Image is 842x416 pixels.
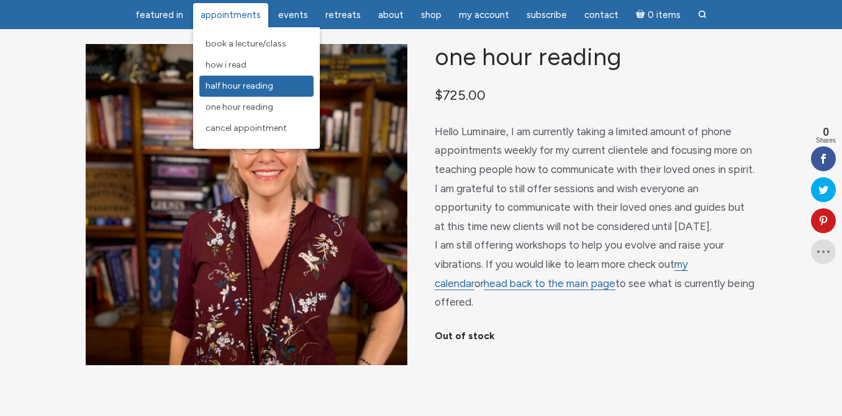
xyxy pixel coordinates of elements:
[271,3,315,27] a: Events
[206,81,273,91] span: Half Hour Reading
[86,44,407,365] img: One Hour Reading
[519,3,574,27] a: Subscribe
[459,9,509,20] span: My Account
[451,3,517,27] a: My Account
[199,55,314,76] a: How I Read
[378,9,404,20] span: About
[371,3,411,27] a: About
[206,60,247,70] span: How I Read
[435,327,756,346] p: Out of stock
[435,258,688,290] a: my calendar
[193,3,268,27] a: Appointments
[636,9,648,20] i: Cart
[421,9,441,20] span: Shop
[199,97,314,118] a: One Hour Reading
[816,138,836,144] span: Shares
[435,87,486,103] bdi: 725.00
[584,9,618,20] span: Contact
[484,277,615,290] a: head back to the main page
[577,3,626,27] a: Contact
[816,126,836,138] span: 0
[199,118,314,139] a: Cancel Appointment
[628,2,688,27] a: Cart0 items
[278,9,308,20] span: Events
[135,9,183,20] span: featured in
[128,3,191,27] a: featured in
[199,76,314,97] a: Half Hour Reading
[435,44,756,71] h1: One Hour Reading
[435,87,443,103] span: $
[199,33,314,55] a: Book a Lecture/Class
[325,9,361,20] span: Retreats
[414,3,449,27] a: Shop
[206,123,287,133] span: Cancel Appointment
[201,9,261,20] span: Appointments
[206,38,286,49] span: Book a Lecture/Class
[435,125,754,308] span: Hello Luminaire, I am currently taking a limited amount of phone appointments weekly for my curre...
[527,9,567,20] span: Subscribe
[318,3,368,27] a: Retreats
[206,102,273,112] span: One Hour Reading
[648,11,681,20] span: 0 items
